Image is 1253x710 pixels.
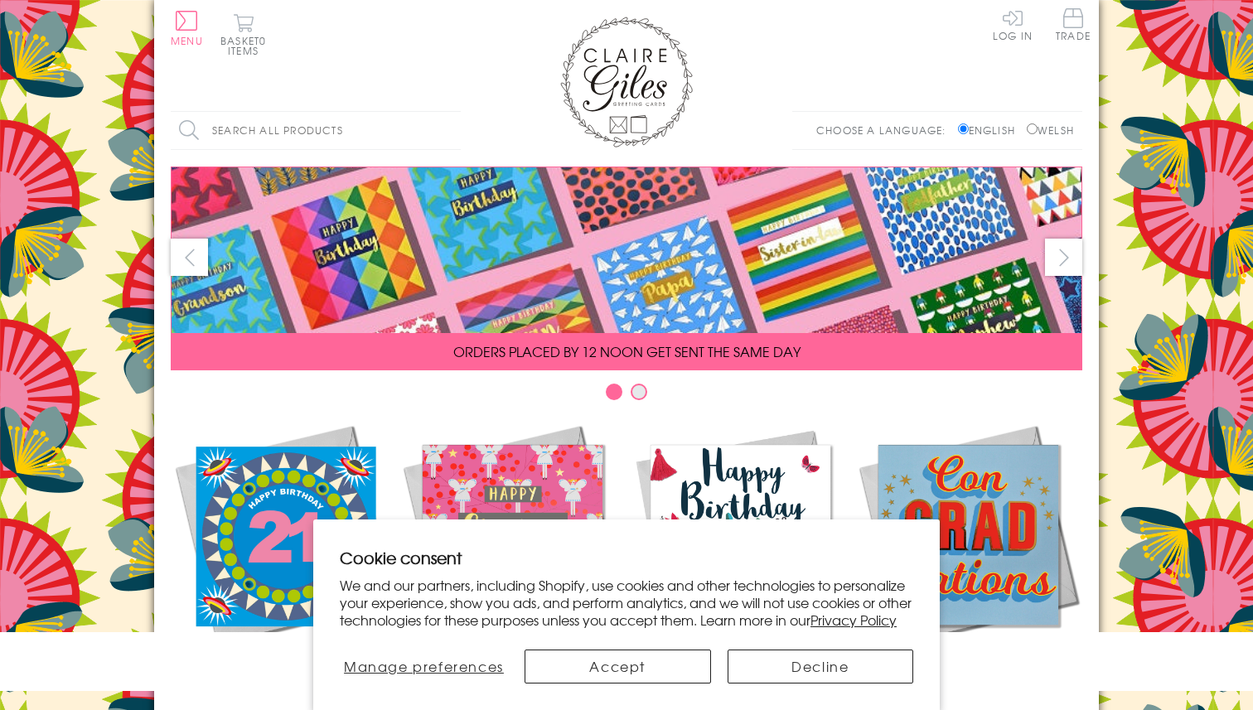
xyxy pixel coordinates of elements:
[444,112,461,149] input: Search
[340,577,913,628] p: We and our partners, including Shopify, use cookies and other technologies to personalize your ex...
[453,341,801,361] span: ORDERS PLACED BY 12 NOON GET SENT THE SAME DAY
[171,11,203,46] button: Menu
[344,656,504,676] span: Manage preferences
[1027,123,1038,134] input: Welsh
[1027,123,1074,138] label: Welsh
[958,123,969,134] input: English
[810,610,897,630] a: Privacy Policy
[816,123,955,138] p: Choose a language:
[606,384,622,400] button: Carousel Page 1 (Current Slide)
[171,421,399,681] a: New Releases
[220,13,266,56] button: Basket0 items
[560,17,693,147] img: Claire Giles Greetings Cards
[171,383,1082,408] div: Carousel Pagination
[340,650,508,683] button: Manage preferences
[1045,239,1082,276] button: next
[399,421,626,681] a: Christmas
[1056,8,1091,44] a: Trade
[171,239,208,276] button: prev
[728,650,914,683] button: Decline
[958,123,1023,138] label: English
[854,421,1082,681] a: Academic
[171,112,461,149] input: Search all products
[228,33,266,58] span: 0 items
[525,650,711,683] button: Accept
[631,384,647,400] button: Carousel Page 2
[626,421,854,681] a: Birthdays
[1056,8,1091,41] span: Trade
[340,546,913,569] h2: Cookie consent
[993,8,1033,41] a: Log In
[171,33,203,48] span: Menu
